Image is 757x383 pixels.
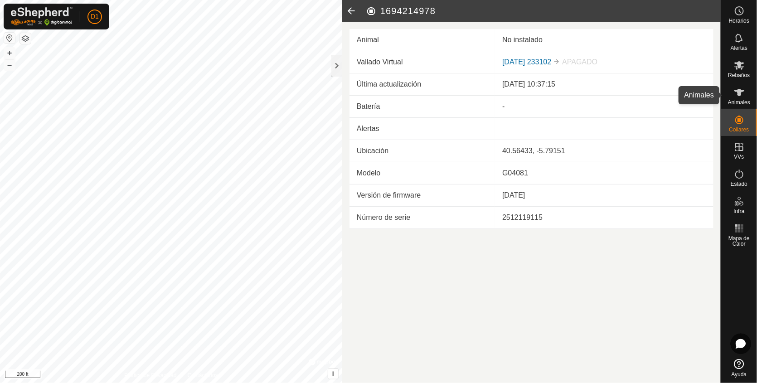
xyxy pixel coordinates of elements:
[332,370,334,378] span: i
[349,118,495,140] td: Alertas
[729,127,749,132] span: Collares
[732,372,747,377] span: Ayuda
[502,58,551,66] a: [DATE] 233102
[349,140,495,162] td: Ubicación
[502,79,706,90] div: [DATE] 10:37:15
[349,73,495,96] td: Última actualización
[502,190,706,201] div: [DATE]
[728,73,750,78] span: Rebaños
[11,7,73,26] img: Logo Gallagher
[349,207,495,229] td: Número de serie
[502,34,706,45] div: No instalado
[349,184,495,207] td: Versión de firmware
[4,33,15,44] button: Restablecer Mapa
[733,208,744,214] span: Infra
[328,369,338,379] button: i
[366,5,721,16] h2: 1694214978
[729,18,749,24] span: Horarios
[188,371,218,379] a: Contáctenos
[349,96,495,118] td: Batería
[124,371,176,379] a: Política de Privacidad
[4,59,15,70] button: –
[349,162,495,184] td: Modelo
[502,101,706,112] div: -
[731,181,747,187] span: Estado
[502,212,706,223] div: 2512119115
[723,236,755,247] span: Mapa de Calor
[91,12,99,21] span: D1
[502,145,706,156] div: 40.56433, -5.79151
[349,29,495,51] td: Animal
[502,168,706,179] div: G04081
[728,100,750,105] span: Animales
[349,51,495,73] td: Vallado Virtual
[553,58,560,65] img: hasta
[721,355,757,381] a: Ayuda
[4,48,15,58] button: +
[731,45,747,51] span: Alertas
[20,33,31,44] button: Capas del Mapa
[562,58,597,66] span: APAGADO
[734,154,744,160] span: VVs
